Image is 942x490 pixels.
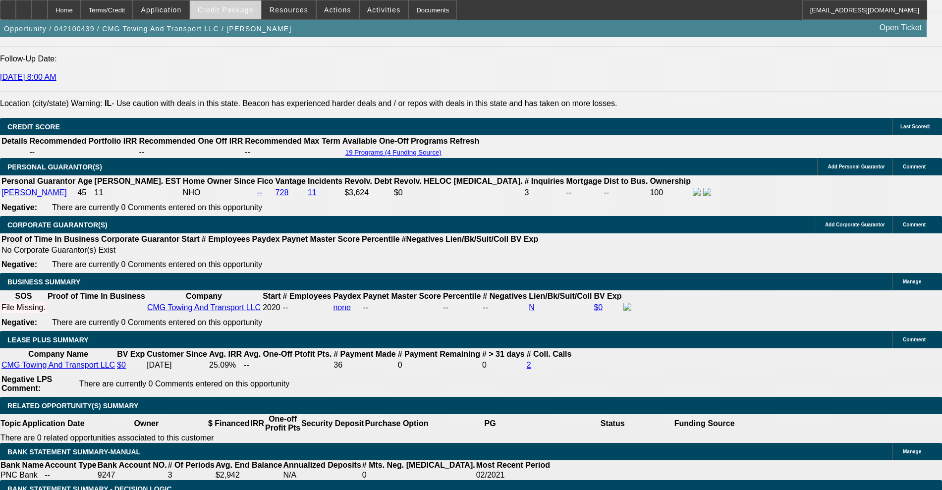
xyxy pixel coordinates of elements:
[1,318,37,327] b: Negative:
[649,187,691,198] td: 100
[1,245,543,255] td: No Corporate Guarantor(s) Exist
[900,124,931,129] span: Last Scored:
[262,0,316,19] button: Resources
[243,360,332,370] td: --
[594,292,621,300] b: BV Exp
[44,470,97,480] td: --
[429,414,551,433] th: PG
[77,177,92,185] b: Age
[604,177,648,185] b: Dist to Bus.
[529,303,535,312] a: N
[594,303,603,312] a: $0
[244,350,332,358] b: Avg. One-Off Ptofit Pts.
[7,221,108,229] span: CORPORATE GUARANTOR(S)
[147,303,261,312] a: CMG Towing And Transport LLC
[510,235,538,243] b: BV Exp
[7,123,60,131] span: CREDIT SCORE
[146,360,208,370] td: [DATE]
[209,360,242,370] td: 25.09%
[7,163,102,171] span: PERSONAL GUARANTOR(S)
[693,188,701,196] img: facebook-icon.png
[903,279,921,284] span: Manage
[101,235,179,243] b: Corporate Guarantor
[402,235,444,243] b: #Negatives
[283,292,332,300] b: # Employees
[476,470,551,480] td: 02/2021
[482,350,525,358] b: # > 31 days
[190,0,261,19] button: Credit Package
[443,292,481,300] b: Percentile
[252,235,280,243] b: Paydex
[77,187,93,198] td: 45
[674,414,735,433] th: Funding Source
[181,235,199,243] b: Start
[524,177,564,185] b: # Inquiries
[183,177,255,185] b: Home Owner Since
[445,235,508,243] b: Lien/Bk/Suit/Coll
[476,460,551,470] th: Most Recent Period
[244,136,341,146] th: Recommended Max Term
[623,303,631,311] img: facebook-icon.png
[276,177,306,185] b: Vantage
[215,470,283,480] td: $2,942
[44,460,97,470] th: Account Type
[7,448,140,456] span: BANK STATEMENT SUMMARY-MANUAL
[105,99,617,108] label: - Use caution with deals in this state. Beacon has experienced harder deals and / or repos with d...
[903,449,921,454] span: Manage
[198,6,254,14] span: Credit Package
[301,414,364,433] th: Security Deposit
[79,380,289,388] span: There are currently 0 Comments entered on this opportunity
[209,350,242,358] b: Avg. IRR
[186,292,222,300] b: Company
[393,187,523,198] td: $0
[333,303,351,312] a: none
[1,188,67,197] a: [PERSON_NAME]
[182,187,256,198] td: NHO
[1,291,46,301] th: SOS
[52,260,262,269] span: There are currently 0 Comments entered on this opportunity
[394,177,523,185] b: Revolv. HELOC [MEDICAL_DATA].
[527,361,531,369] a: 2
[362,470,476,480] td: 0
[308,188,317,197] a: 11
[270,6,308,14] span: Resources
[1,177,75,185] b: Personal Guarantor
[97,470,167,480] td: 9247
[398,350,480,358] b: # Payment Remaining
[1,136,28,146] th: Details
[362,460,476,470] th: # Mts. Neg. [MEDICAL_DATA].
[566,187,603,198] td: --
[703,188,711,196] img: linkedin-icon.png
[28,350,88,358] b: Company Name
[85,414,208,433] th: Owner
[483,303,527,312] div: --
[333,292,361,300] b: Paydex
[397,360,481,370] td: 0
[208,414,250,433] th: $ Financed
[876,19,926,36] a: Open Ticket
[244,147,341,157] td: --
[167,460,215,470] th: # Of Periods
[1,375,52,392] b: Negative LPS Comment:
[1,260,37,269] b: Negative:
[1,203,37,212] b: Negative:
[903,337,926,342] span: Comment
[276,188,289,197] a: 728
[133,0,189,19] button: Application
[483,292,527,300] b: # Negatives
[257,177,274,185] b: Fico
[7,336,89,344] span: LEASE PLUS SUMMARY
[903,164,926,169] span: Comment
[7,402,138,410] span: RELATED OPPORTUNITY(S) SUMMARY
[138,136,243,146] th: Recommended One Off IRR
[29,136,137,146] th: Recommended Portfolio IRR
[342,136,448,146] th: Available One-Off Programs
[604,187,649,198] td: --
[167,470,215,480] td: 3
[4,25,292,33] span: Opportunity / 042100439 / CMG Towing And Transport LLC / [PERSON_NAME]
[215,460,283,470] th: Avg. End Balance
[282,235,360,243] b: Paynet Master Score
[21,414,85,433] th: Application Date
[1,361,115,369] a: CMG Towing And Transport LLC
[117,350,145,358] b: BV Exp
